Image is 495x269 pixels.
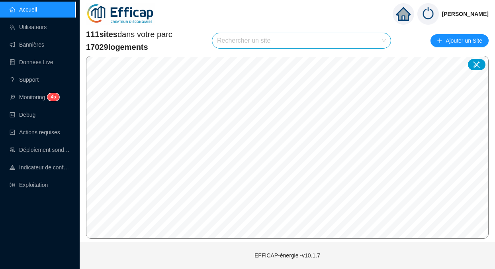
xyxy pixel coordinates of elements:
span: home [396,7,411,21]
span: 5 [53,94,56,100]
img: power [417,3,439,25]
span: plus [437,38,442,43]
sup: 45 [47,93,59,101]
span: [PERSON_NAME] [442,1,489,27]
a: slidersExploitation [10,182,48,188]
span: Ajouter un Site [446,35,482,46]
span: 4 [51,94,53,100]
a: monitorMonitoring45 [10,94,57,100]
a: questionSupport [10,77,39,83]
a: teamUtilisateurs [10,24,47,30]
a: homeAccueil [10,6,37,13]
a: notificationBannières [10,41,44,48]
a: databaseDonnées Live [10,59,53,65]
span: check-square [10,130,15,135]
a: heat-mapIndicateur de confort [10,164,70,171]
button: Ajouter un Site [430,34,489,47]
span: EFFICAP-énergie - v10.1.7 [254,252,320,259]
span: 111 sites [86,30,117,39]
canvas: Map [86,56,489,238]
span: Actions requises [19,129,60,135]
a: clusterDéploiement sondes [10,147,70,153]
a: codeDebug [10,112,35,118]
span: dans votre parc [86,29,172,40]
span: 17029 logements [86,41,172,53]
